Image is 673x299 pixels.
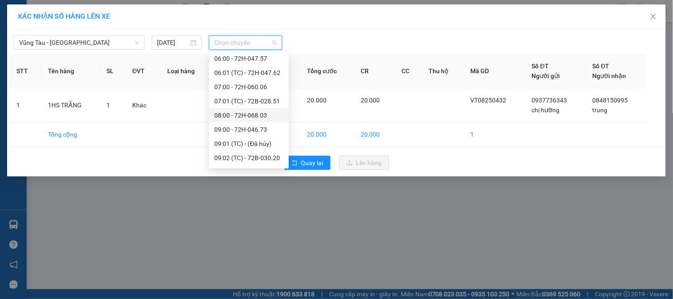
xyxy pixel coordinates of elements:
span: Vũng Tàu - Sân Bay [19,36,139,49]
span: chị hường [532,106,560,114]
div: 06:01 (TC) - 72H-047.62 [214,68,283,78]
span: Số ĐT [593,63,610,70]
td: Khác [126,88,160,122]
div: 09:02 (TC) - 72B-030.20 [214,153,283,163]
span: 1 [106,102,110,109]
th: Tổng cước [300,54,354,88]
th: STT [9,54,41,88]
span: Người nhận [593,72,626,79]
span: 0848150995 [593,97,628,104]
div: 07:01 (TC) - 72B-028.51 [214,96,283,106]
div: 08:00 - 72H-068.03 [214,110,283,120]
span: Chọn chuyến [214,36,277,49]
td: 1 [464,122,525,147]
td: 1HS TRẮNG [41,88,99,122]
input: 14/08/2025 [157,38,189,47]
th: Mã GD [464,54,525,88]
span: Quay lại [301,158,323,168]
th: ĐVT [126,54,160,88]
th: SL [99,54,126,88]
th: Loại hàng [160,54,212,88]
div: 06:00 - 72H-047.57 [214,54,283,63]
th: Thu hộ [422,54,464,88]
span: rollback [291,160,298,167]
td: Tổng cộng [41,122,99,147]
span: XÁC NHẬN SỐ HÀNG LÊN XE [18,12,110,20]
th: CC [395,54,422,88]
button: rollbackQuay lại [284,156,331,170]
td: 1 [9,88,41,122]
button: uploadLên hàng [339,156,389,170]
span: 20.000 [307,97,327,104]
span: close [650,13,657,20]
div: 09:00 - 72H-046.73 [214,125,283,134]
button: Close [641,4,666,29]
div: 07:00 - 72H-060.06 [214,82,283,92]
span: 20.000 [361,97,380,104]
th: Tên hàng [41,54,99,88]
span: trung [593,106,608,114]
span: Người gửi [532,72,560,79]
div: 09:01 (TC) - (Đã hủy) [214,139,283,149]
td: 20.000 [300,122,354,147]
span: Số ĐT [532,63,549,70]
td: 20.000 [354,122,395,147]
th: CR [354,54,395,88]
span: 0937736343 [532,97,567,104]
span: VT08250432 [471,97,507,104]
